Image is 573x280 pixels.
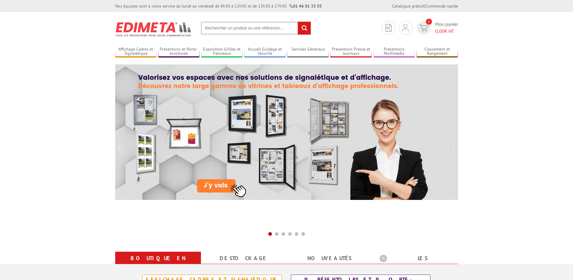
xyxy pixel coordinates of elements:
[201,47,243,57] a: Exposition Grilles et Panneaux
[417,47,458,57] a: Classement et Rangement
[435,21,458,35] span: Mon panier
[426,19,432,25] span: 0
[115,18,192,40] img: Présentoir, panneau, stand - Edimeta - PLV, affichage, mobilier bureau, entreprise
[158,47,200,57] a: Présentoirs et Porte-brochures
[374,47,415,57] a: Présentoirs Multimédia
[201,22,311,35] input: Rechercher un produit ou une référence...
[419,24,428,31] img: devis rapide
[122,253,194,275] a: Boutique en ligne
[115,47,157,57] a: Affichage Cadres et Signalétique
[435,28,445,34] span: 0,00
[290,3,322,9] strong: 01 46 81 33 03
[435,28,458,35] span: € HT
[330,47,372,57] a: Présentoirs Presse et Journaux
[425,3,458,9] a: Commande rapide
[392,3,424,9] a: Catalogue gratuit
[392,3,458,9] div: |
[287,47,329,57] a: Services Généraux
[294,253,365,264] a: nouveautés
[402,24,409,31] img: devis rapide
[380,253,455,265] b: Les promotions
[298,22,311,35] input: rechercher
[386,24,392,32] img: devis rapide
[115,3,322,9] div: Nos équipes sont à votre service du lundi au vendredi de 8h30 à 12h30 et de 13h30 à 17h30
[244,47,286,57] a: Accueil Guidage et Sécurité
[208,253,279,264] a: Destockage
[415,21,458,35] a: devis rapide 0 Mon panier 0,00€ HT
[380,253,451,275] a: Les promotions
